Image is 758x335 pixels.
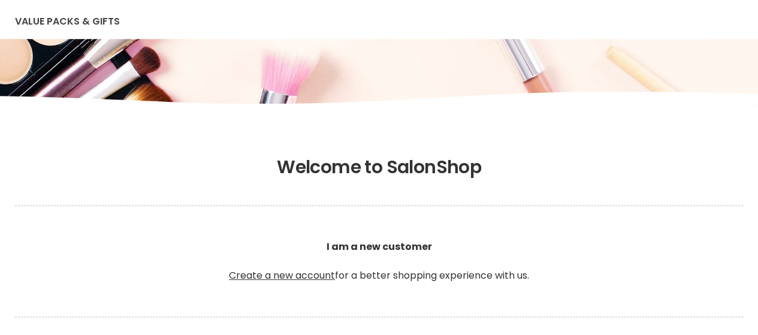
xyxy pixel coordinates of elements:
[15,211,743,312] p: for a better shopping experience with us.
[327,240,432,253] b: I am a new customer
[6,9,129,34] a: Value Packs & Gifts
[15,156,743,178] h1: Welcome to SalonShop
[229,268,335,282] a: Create a new account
